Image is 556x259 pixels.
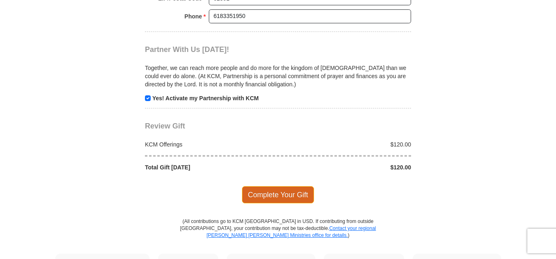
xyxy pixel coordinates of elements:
span: Partner With Us [DATE]! [145,45,229,54]
div: KCM Offerings [141,140,278,149]
div: $120.00 [278,140,416,149]
span: Complete Your Gift [242,186,314,203]
span: Review Gift [145,122,185,130]
div: Total Gift [DATE] [141,163,278,171]
strong: Yes! Activate my Partnership with KCM [152,95,259,101]
strong: Phone [185,11,202,22]
div: $120.00 [278,163,416,171]
p: (All contributions go to KCM [GEOGRAPHIC_DATA] in USD. If contributing from outside [GEOGRAPHIC_D... [180,218,376,254]
p: Together, we can reach more people and do more for the kingdom of [DEMOGRAPHIC_DATA] than we coul... [145,64,411,88]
